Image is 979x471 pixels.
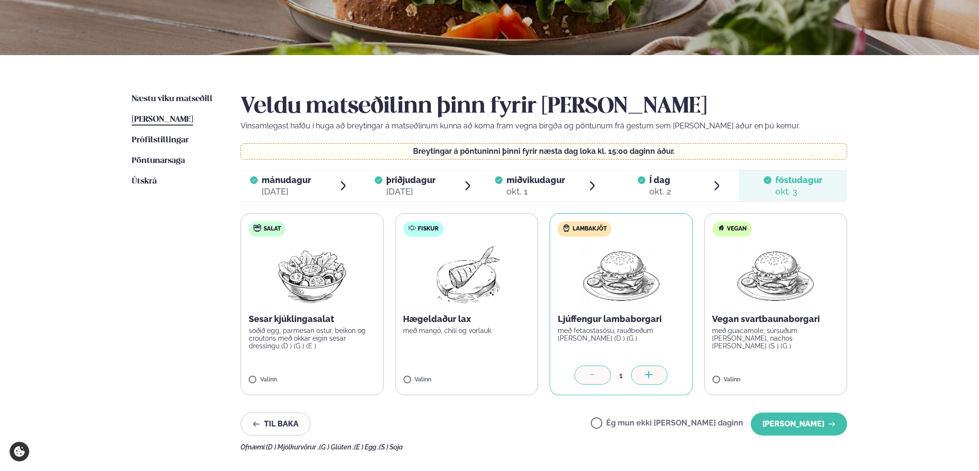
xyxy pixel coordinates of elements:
button: [PERSON_NAME] [751,413,847,436]
img: Hamburger.png [579,244,664,306]
h2: Veldu matseðilinn þinn fyrir [PERSON_NAME] [241,93,847,120]
span: [PERSON_NAME] [132,115,193,124]
div: okt. 2 [649,186,671,197]
span: Útskrá [132,177,157,185]
img: Hamburger.png [733,244,818,306]
p: Vegan svartbaunaborgari [713,313,840,325]
p: soðið egg, parmesan ostur, beikon og croutons með okkar eigin sesar dressingu (D ) (G ) (E ) [249,327,376,350]
div: okt. 3 [775,186,822,197]
a: [PERSON_NAME] [132,114,193,126]
span: (G ) Glúten , [319,443,354,451]
p: Hægeldaður lax [403,313,530,325]
p: Vinsamlegast hafðu í huga að breytingar á matseðlinum kunna að koma fram vegna birgða og pöntunum... [241,120,847,132]
button: Til baka [241,413,311,436]
span: mánudagur [262,175,311,185]
img: Lamb.svg [563,224,570,232]
p: með fetaostasósu, rauðbeðum [PERSON_NAME] (D ) (G ) [558,327,685,342]
span: föstudagur [775,175,822,185]
span: (D ) Mjólkurvörur , [266,443,319,451]
p: með mangó, chilí og vorlauk [403,327,530,334]
p: Breytingar á pöntuninni þinni fyrir næsta dag loka kl. 15:00 daginn áður. [251,148,838,155]
div: [DATE] [262,186,311,197]
span: (S ) Soja [379,443,403,451]
p: Sesar kjúklingasalat [249,313,376,325]
a: Cookie settings [10,442,29,461]
span: Í dag [649,174,671,186]
a: Útskrá [132,176,157,187]
span: Fiskur [418,225,439,233]
span: Næstu viku matseðill [132,95,213,103]
p: Ljúffengur lambaborgari [558,313,685,325]
span: þriðjudagur [386,175,436,185]
a: Pöntunarsaga [132,155,185,167]
span: Lambakjöt [573,225,607,233]
span: Salat [264,225,281,233]
a: Prófílstillingar [132,135,189,146]
p: með guacamole, súrsuðum [PERSON_NAME], nachos [PERSON_NAME] (S ) (G ) [713,327,840,350]
div: [DATE] [386,186,436,197]
span: Pöntunarsaga [132,157,185,165]
span: Prófílstillingar [132,136,189,144]
img: fish.svg [408,224,416,232]
img: Fish.png [424,244,509,306]
div: 1 [611,370,631,381]
img: salad.svg [253,224,261,232]
img: Vegan.svg [717,224,725,232]
span: miðvikudagur [507,175,565,185]
span: (E ) Egg , [354,443,379,451]
div: okt. 1 [507,186,565,197]
span: Vegan [727,225,747,233]
div: Ofnæmi: [241,443,847,451]
img: Salad.png [270,244,355,306]
a: Næstu viku matseðill [132,93,213,105]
